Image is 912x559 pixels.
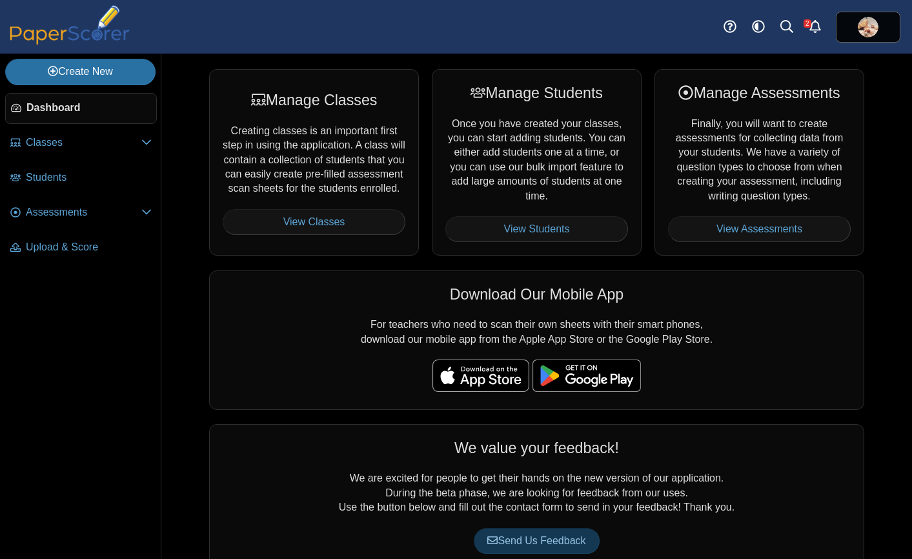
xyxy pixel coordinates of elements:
[858,17,878,37] span: Jodie Wiggins
[836,12,900,43] a: ps.oLgnKPhjOwC9RkPp
[654,69,864,256] div: Finally, you will want to create assessments for collecting data from your students. We have a va...
[223,209,405,235] a: View Classes
[223,90,405,110] div: Manage Classes
[668,83,851,103] div: Manage Assessments
[5,93,157,124] a: Dashboard
[5,232,157,263] a: Upload & Score
[5,5,134,45] img: PaperScorer
[474,528,599,554] a: Send Us Feedback
[223,284,851,305] div: Download Our Mobile App
[445,216,628,242] a: View Students
[487,535,585,546] span: Send Us Feedback
[26,101,151,115] span: Dashboard
[26,136,141,150] span: Classes
[5,198,157,229] a: Assessments
[432,69,642,256] div: Once you have created your classes, you can start adding students. You can either add students on...
[26,170,152,185] span: Students
[5,128,157,159] a: Classes
[5,163,157,194] a: Students
[532,360,641,392] img: google-play-badge.png
[858,17,878,37] img: ps.oLgnKPhjOwC9RkPp
[223,438,851,458] div: We value your feedback!
[209,270,864,410] div: For teachers who need to scan their own sheets with their smart phones, download our mobile app f...
[801,13,829,41] a: Alerts
[5,36,134,46] a: PaperScorer
[445,83,628,103] div: Manage Students
[5,59,156,85] a: Create New
[209,69,419,256] div: Creating classes is an important first step in using the application. A class will contain a coll...
[432,360,529,392] img: apple-store-badge.svg
[26,205,141,219] span: Assessments
[26,240,152,254] span: Upload & Score
[668,216,851,242] a: View Assessments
